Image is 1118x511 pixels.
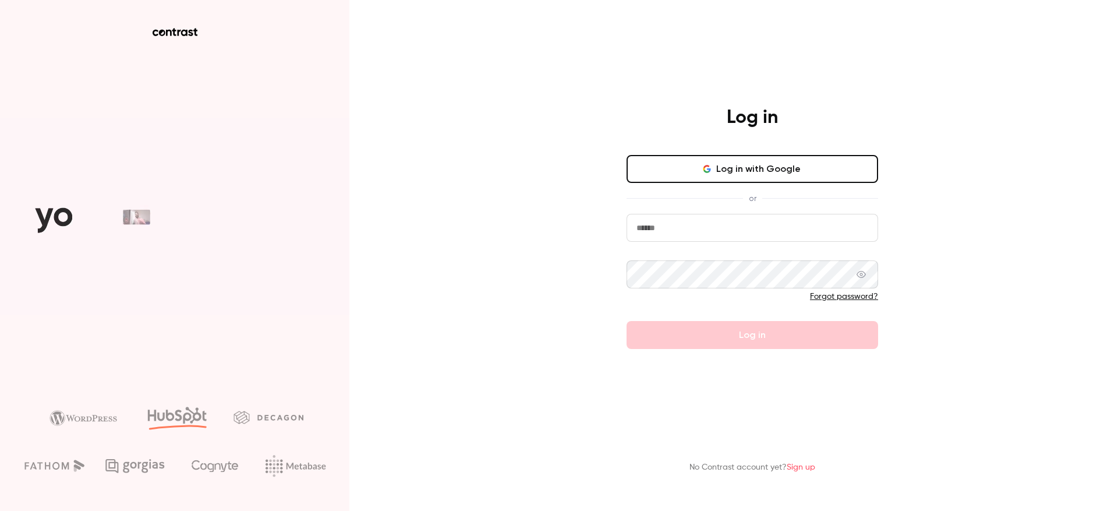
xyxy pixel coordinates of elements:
[810,292,878,301] a: Forgot password?
[787,463,815,471] a: Sign up
[743,192,762,205] span: or
[233,411,303,424] img: decagon
[689,461,815,474] p: No Contrast account yet?
[627,155,878,183] button: Log in with Google
[727,106,778,129] h4: Log in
